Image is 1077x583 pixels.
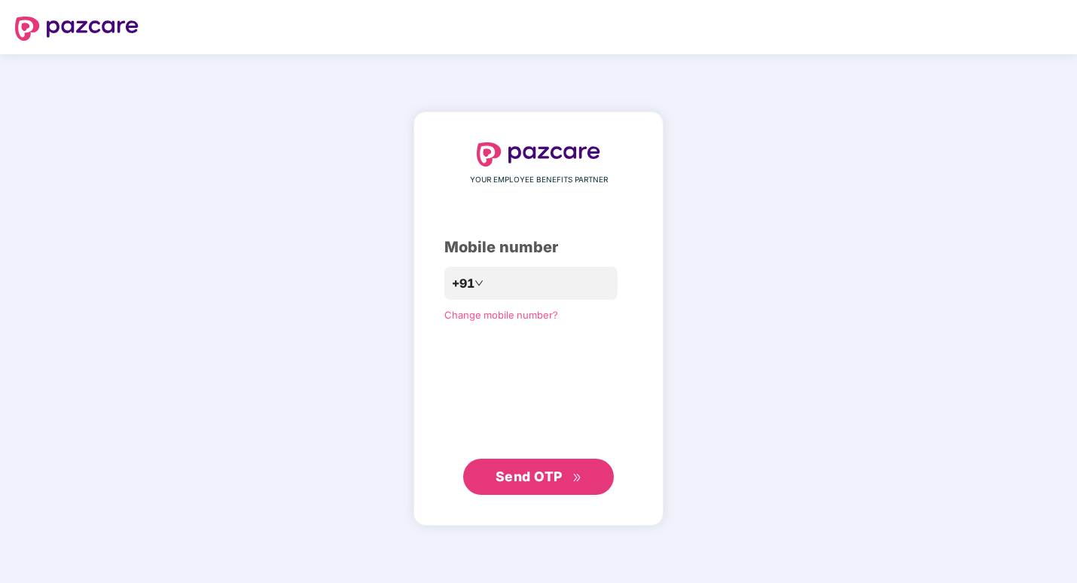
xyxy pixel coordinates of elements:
[15,17,139,41] img: logo
[444,309,558,321] a: Change mobile number?
[444,236,633,259] div: Mobile number
[496,469,563,484] span: Send OTP
[470,174,608,186] span: YOUR EMPLOYEE BENEFITS PARTNER
[474,279,484,288] span: down
[463,459,614,495] button: Send OTPdouble-right
[572,473,582,483] span: double-right
[477,142,600,166] img: logo
[452,274,474,293] span: +91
